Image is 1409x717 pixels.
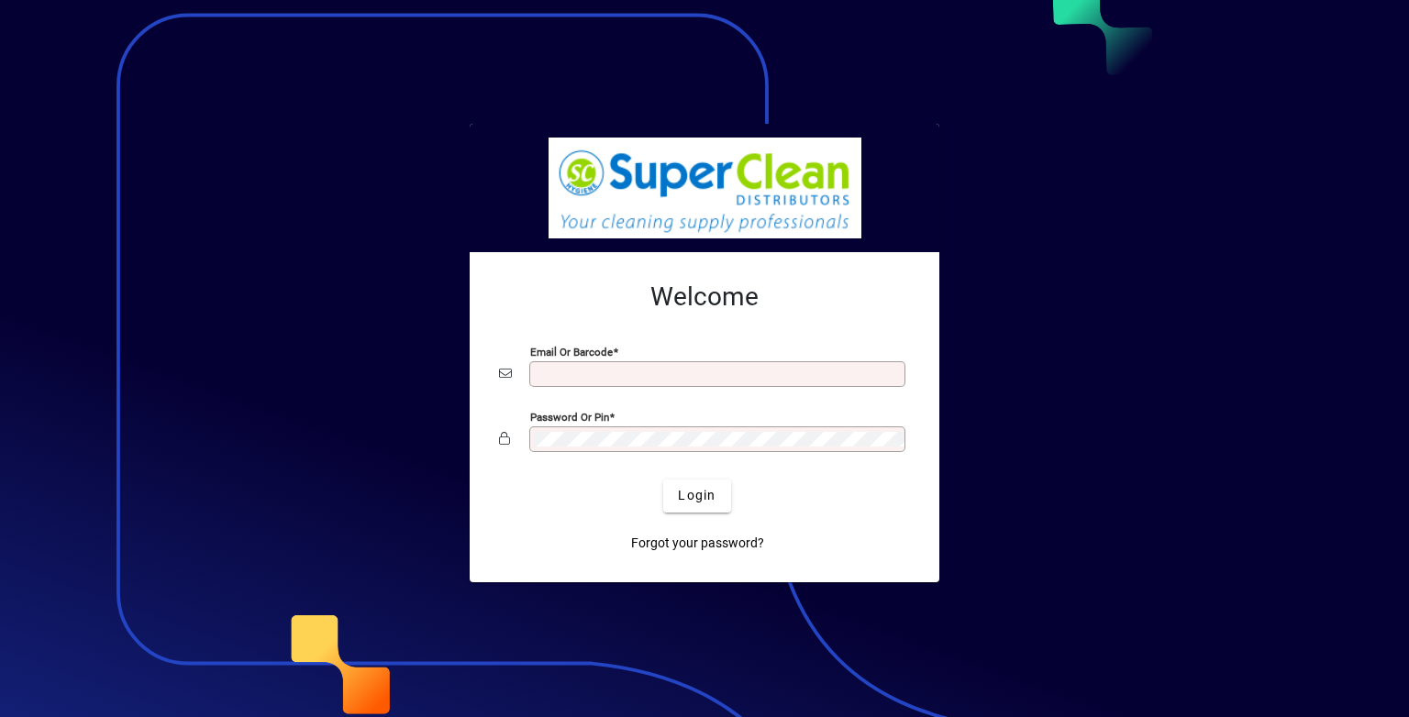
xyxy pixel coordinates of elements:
[499,281,910,313] h2: Welcome
[530,410,609,423] mat-label: Password or Pin
[663,480,730,513] button: Login
[631,534,764,553] span: Forgot your password?
[678,486,716,505] span: Login
[530,345,613,358] mat-label: Email or Barcode
[624,527,771,560] a: Forgot your password?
